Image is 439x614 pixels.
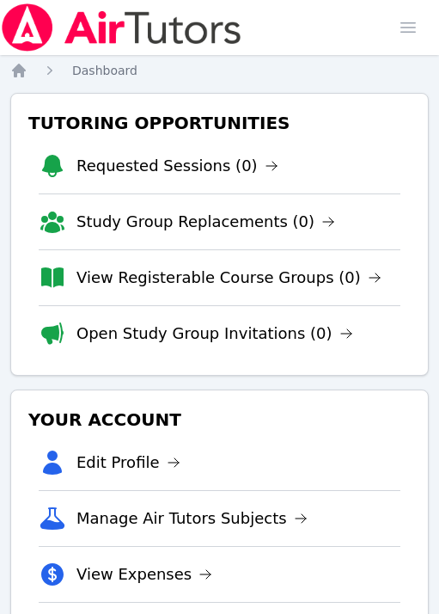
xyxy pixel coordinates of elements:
h3: Your Account [25,404,414,435]
a: Study Group Replacements (0) [76,210,335,234]
span: Dashboard [72,64,137,77]
a: View Registerable Course Groups (0) [76,266,381,290]
a: Edit Profile [76,451,180,475]
h3: Tutoring Opportunities [25,107,414,138]
a: Open Study Group Invitations (0) [76,322,353,346]
a: View Expenses [76,562,212,586]
a: Dashboard [72,62,137,79]
a: Manage Air Tutors Subjects [76,507,308,531]
a: Requested Sessions (0) [76,154,278,178]
nav: Breadcrumb [10,62,429,79]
